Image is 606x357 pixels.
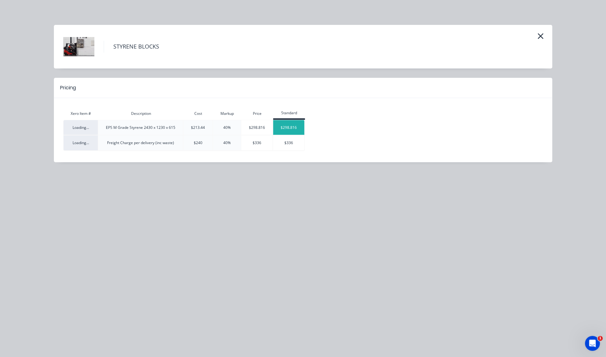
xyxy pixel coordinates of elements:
span: 1 [598,336,603,341]
span: Loading... [73,140,89,145]
span: Loading... [73,125,89,130]
div: Xero Item # [63,111,98,116]
div: 40% [213,125,241,130]
div: EPS M Grade Styrene 2430 x 1230 x 615 [98,125,183,130]
div: Pricing [60,84,76,92]
div: $336 [241,140,272,146]
iframe: Intercom live chat [585,336,600,351]
div: 40% [213,140,241,146]
div: $213.44 [183,125,212,130]
div: $298.816 [241,125,272,130]
div: Markup [213,111,241,116]
div: $240 [183,140,212,146]
div: Standard [273,110,305,116]
h4: STYRENE BLOCKS [104,41,159,53]
div: $298.816 [273,125,304,130]
div: $336 [273,140,304,146]
div: Description [98,111,183,116]
div: Freight Charge per delivery (inc waste) [98,140,183,146]
div: Price [241,111,273,116]
div: Cost [183,111,213,116]
img: STYRENE BLOCKS [63,31,94,62]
